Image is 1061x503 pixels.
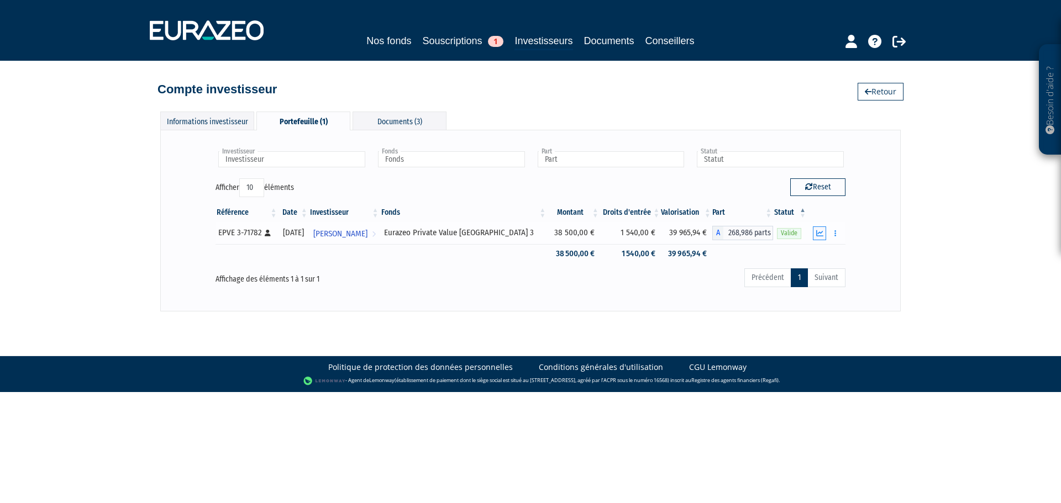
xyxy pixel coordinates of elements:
[777,228,801,239] span: Valide
[712,226,774,240] div: A - Eurazeo Private Value Europe 3
[689,362,747,373] a: CGU Lemonway
[150,20,264,40] img: 1732889491-logotype_eurazeo_blanc_rvb.png
[691,377,779,384] a: Registre des agents financiers (Regafi)
[514,33,572,50] a: Investisseurs
[384,227,544,239] div: Eurazeo Private Value [GEOGRAPHIC_DATA] 3
[157,83,277,96] h4: Compte investisseur
[661,222,712,244] td: 39 965,94 €
[584,33,634,49] a: Documents
[790,178,845,196] button: Reset
[488,36,503,47] span: 1
[645,33,695,49] a: Conseillers
[600,203,661,222] th: Droits d'entrée: activer pour trier la colonne par ordre croissant
[265,230,271,236] i: [Français] Personne physique
[372,224,376,244] i: Voir l'investisseur
[11,375,1050,386] div: - Agent de (établissement de paiement dont le siège social est situé au [STREET_ADDRESS], agréé p...
[239,178,264,197] select: Afficheréléments
[366,33,411,49] a: Nos fonds
[309,203,380,222] th: Investisseur: activer pour trier la colonne par ordre croissant
[422,33,503,49] a: Souscriptions1
[600,222,661,244] td: 1 540,00 €
[539,362,663,373] a: Conditions générales d'utilisation
[313,224,367,244] span: [PERSON_NAME]
[353,112,447,130] div: Documents (3)
[256,112,350,130] div: Portefeuille (1)
[600,244,661,263] td: 1 540,00 €
[216,178,294,197] label: Afficher éléments
[282,227,305,239] div: [DATE]
[712,226,723,240] span: A
[218,227,275,239] div: EPVE 3-71782
[791,268,808,287] a: 1
[216,267,469,285] div: Affichage des éléments 1 à 1 sur 1
[1044,50,1057,150] p: Besoin d'aide ?
[380,203,548,222] th: Fonds: activer pour trier la colonne par ordre croissant
[547,244,600,263] td: 38 500,00 €
[160,112,254,130] div: Informations investisseur
[547,203,600,222] th: Montant: activer pour trier la colonne par ordre croissant
[309,222,380,244] a: [PERSON_NAME]
[858,83,904,100] a: Retour
[712,203,774,222] th: Part: activer pour trier la colonne par ordre croissant
[369,377,395,384] a: Lemonway
[547,222,600,244] td: 38 500,00 €
[661,203,712,222] th: Valorisation: activer pour trier la colonne par ordre croissant
[773,203,807,222] th: Statut : activer pour trier la colonne par ordre d&eacute;croissant
[723,226,774,240] span: 268,986 parts
[303,375,346,386] img: logo-lemonway.png
[328,362,513,373] a: Politique de protection des données personnelles
[216,203,279,222] th: Référence : activer pour trier la colonne par ordre croissant
[279,203,309,222] th: Date: activer pour trier la colonne par ordre croissant
[661,244,712,263] td: 39 965,94 €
